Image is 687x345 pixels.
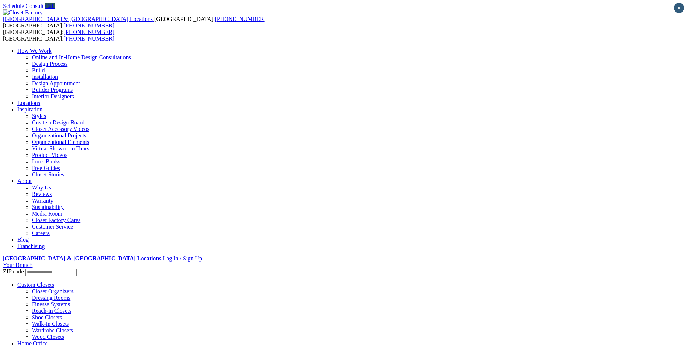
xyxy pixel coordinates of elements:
[32,132,86,139] a: Organizational Projects
[3,3,43,9] a: Schedule Consult
[17,100,40,106] a: Locations
[64,22,114,29] a: [PHONE_NUMBER]
[32,152,67,158] a: Product Videos
[32,210,62,217] a: Media Room
[215,16,265,22] a: [PHONE_NUMBER]
[32,158,60,165] a: Look Books
[32,314,62,320] a: Shoe Closets
[32,139,89,145] a: Organizational Elements
[32,204,64,210] a: Sustainability
[32,93,74,99] a: Interior Designers
[3,268,24,274] span: ZIP code
[163,255,202,261] a: Log In / Sign Up
[32,321,69,327] a: Walk-in Closets
[32,61,67,67] a: Design Process
[3,9,43,16] img: Closet Factory
[17,237,29,243] a: Blog
[32,74,58,80] a: Installation
[32,230,50,236] a: Careers
[32,87,73,93] a: Builder Programs
[64,29,114,35] a: [PHONE_NUMBER]
[32,288,74,294] a: Closet Organizers
[32,113,46,119] a: Styles
[32,334,64,340] a: Wood Closets
[32,126,89,132] a: Closet Accessory Videos
[32,119,84,125] a: Create a Design Board
[3,29,114,42] span: [GEOGRAPHIC_DATA]: [GEOGRAPHIC_DATA]:
[17,178,32,184] a: About
[3,262,32,268] a: Your Branch
[3,16,154,22] a: [GEOGRAPHIC_DATA] & [GEOGRAPHIC_DATA] Locations
[32,197,53,204] a: Warranty
[32,165,60,171] a: Free Guides
[17,282,54,288] a: Custom Closets
[32,308,71,314] a: Reach-in Closets
[17,243,45,249] a: Franchising
[32,145,89,152] a: Virtual Showroom Tours
[32,171,64,178] a: Closet Stories
[32,223,73,230] a: Customer Service
[32,327,73,333] a: Wardrobe Closets
[32,80,80,86] a: Design Appointment
[3,16,266,29] span: [GEOGRAPHIC_DATA]: [GEOGRAPHIC_DATA]:
[32,217,80,223] a: Closet Factory Cares
[32,301,70,307] a: Finesse Systems
[3,255,161,261] a: [GEOGRAPHIC_DATA] & [GEOGRAPHIC_DATA] Locations
[32,295,70,301] a: Dressing Rooms
[17,48,52,54] a: How We Work
[32,54,131,60] a: Online and In-Home Design Consultations
[32,67,45,73] a: Build
[674,3,684,13] button: Close
[64,35,114,42] a: [PHONE_NUMBER]
[32,184,51,191] a: Why Us
[3,16,153,22] span: [GEOGRAPHIC_DATA] & [GEOGRAPHIC_DATA] Locations
[45,3,55,9] a: Call
[32,191,52,197] a: Reviews
[25,269,77,276] input: Enter your Zip code
[17,106,42,112] a: Inspiration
